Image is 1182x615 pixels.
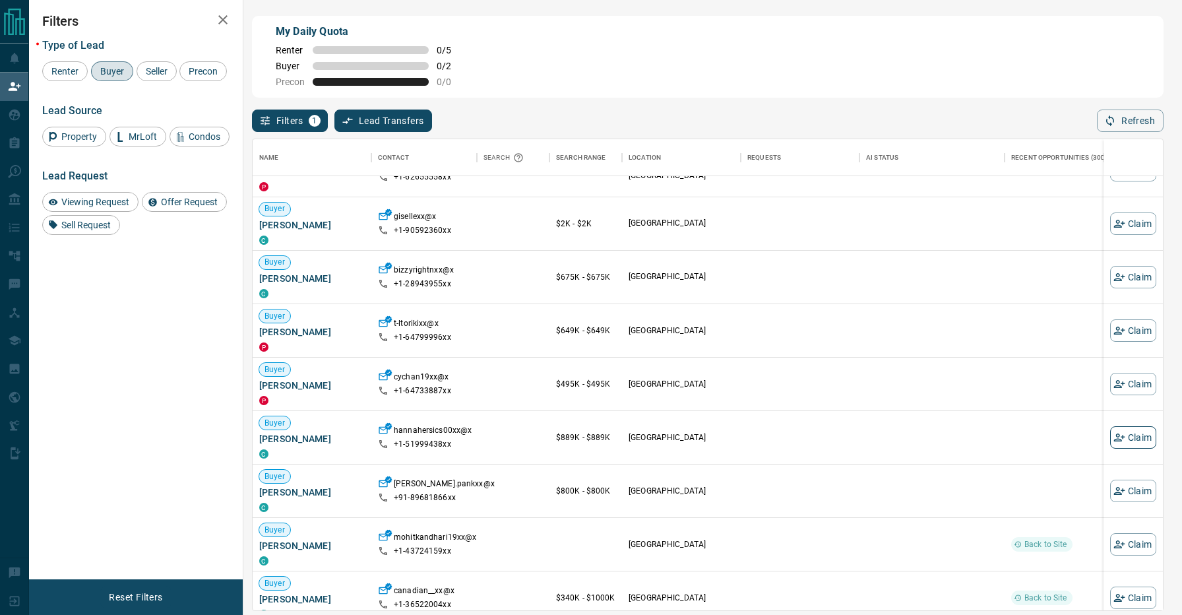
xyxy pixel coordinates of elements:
[259,432,365,445] span: [PERSON_NAME]
[394,172,451,183] p: +1- 62655558xx
[42,104,102,117] span: Lead Source
[259,325,365,339] span: [PERSON_NAME]
[310,116,319,125] span: 1
[42,39,104,51] span: Type of Lead
[184,66,222,77] span: Precon
[259,379,365,392] span: [PERSON_NAME]
[394,332,451,343] p: +1- 64799996xx
[629,271,734,282] p: [GEOGRAPHIC_DATA]
[556,485,615,497] p: $800K - $800K
[276,24,466,40] p: My Daily Quota
[394,318,439,332] p: t-ltorikixx@x
[42,215,120,235] div: Sell Request
[1110,373,1156,395] button: Claim
[57,220,115,230] span: Sell Request
[622,139,741,176] div: Location
[124,131,162,142] span: MrLoft
[57,131,102,142] span: Property
[437,77,466,87] span: 0 / 0
[394,372,449,385] p: cychan19xx@x
[141,66,172,77] span: Seller
[47,66,83,77] span: Renter
[378,139,409,176] div: Contact
[1019,593,1073,604] span: Back to Site
[259,593,365,606] span: [PERSON_NAME]
[259,578,290,589] span: Buyer
[394,585,454,599] p: canadian__xx@x
[334,110,433,132] button: Lead Transfers
[394,225,451,236] p: +1- 90592360xx
[252,110,328,132] button: Filters1
[629,432,734,443] p: [GEOGRAPHIC_DATA]
[42,13,230,29] h2: Filters
[556,592,615,604] p: $340K - $1000K
[179,61,227,81] div: Precon
[259,503,268,512] div: condos.ca
[859,139,1005,176] div: AI Status
[556,271,615,283] p: $675K - $675K
[866,139,898,176] div: AI Status
[1110,426,1156,449] button: Claim
[556,378,615,390] p: $495K - $495K
[1097,110,1164,132] button: Refresh
[156,197,222,207] span: Offer Request
[109,127,166,146] div: MrLoft
[42,192,139,212] div: Viewing Request
[394,546,451,557] p: +1- 43724159xx
[1011,139,1108,176] div: Recent Opportunities (30d)
[437,61,466,71] span: 0 / 2
[394,385,451,397] p: +1- 64733887xx
[259,525,290,536] span: Buyer
[259,272,365,285] span: [PERSON_NAME]
[259,396,268,405] div: property.ca
[1110,533,1156,556] button: Claim
[394,599,451,610] p: +1- 36522004xx
[100,586,171,608] button: Reset Filters
[629,218,734,229] p: [GEOGRAPHIC_DATA]
[170,127,230,146] div: Condos
[259,342,268,352] div: property.ca
[1005,139,1136,176] div: Recent Opportunities (30d)
[276,77,305,87] span: Precon
[276,61,305,71] span: Buyer
[556,325,615,337] p: $649K - $649K
[259,236,268,245] div: condos.ca
[629,379,734,390] p: [GEOGRAPHIC_DATA]
[629,139,661,176] div: Location
[259,311,290,322] span: Buyer
[556,139,606,176] div: Search Range
[259,539,365,552] span: [PERSON_NAME]
[276,45,305,55] span: Renter
[1110,212,1156,235] button: Claim
[394,439,451,450] p: +1- 51999438xx
[394,265,454,278] p: bizzyrightnxx@x
[394,278,451,290] p: +1- 28943955xx
[394,478,495,492] p: [PERSON_NAME].pankxx@x
[96,66,129,77] span: Buyer
[1110,266,1156,288] button: Claim
[556,432,615,443] p: $889K - $889K
[629,325,734,337] p: [GEOGRAPHIC_DATA]
[142,192,227,212] div: Offer Request
[259,182,268,191] div: property.ca
[259,418,290,429] span: Buyer
[137,61,177,81] div: Seller
[259,289,268,298] div: condos.ca
[259,139,279,176] div: Name
[42,127,106,146] div: Property
[1110,480,1156,502] button: Claim
[741,139,859,176] div: Requests
[259,449,268,459] div: condos.ca
[184,131,225,142] span: Condos
[629,486,734,497] p: [GEOGRAPHIC_DATA]
[483,139,527,176] div: Search
[259,486,365,499] span: [PERSON_NAME]
[371,139,477,176] div: Contact
[253,139,371,176] div: Name
[259,364,290,375] span: Buyer
[549,139,622,176] div: Search Range
[42,170,108,182] span: Lead Request
[556,218,615,230] p: $2K - $2K
[394,425,472,439] p: hannahersics00xx@x
[91,61,133,81] div: Buyer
